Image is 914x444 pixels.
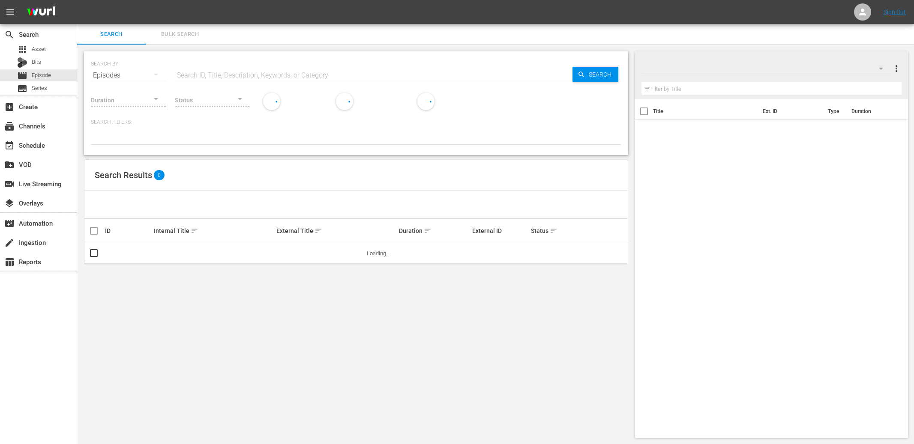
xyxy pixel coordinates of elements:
[5,7,15,17] span: menu
[572,67,618,82] button: Search
[424,227,432,235] span: sort
[82,30,141,39] span: Search
[32,58,41,66] span: Bits
[32,45,46,54] span: Asset
[531,226,577,236] div: Status
[653,99,758,123] th: Title
[4,121,15,131] span: Channels
[315,227,322,235] span: sort
[32,84,47,92] span: Series
[191,227,198,235] span: sort
[4,218,15,229] span: Automation
[550,227,557,235] span: sort
[4,160,15,170] span: VOD
[4,198,15,209] span: Overlays
[32,71,51,80] span: Episode
[884,9,906,15] a: Sign Out
[585,67,618,82] span: Search
[21,2,62,22] img: ans4CAIJ8jUAAAAAAAAAAAAAAAAAAAAAAAAgQb4GAAAAAAAAAAAAAAAAAAAAAAAAJMjXAAAAAAAAAAAAAAAAAAAAAAAAgAT5G...
[91,119,621,126] p: Search Filters:
[276,226,396,236] div: External Title
[399,226,470,236] div: Duration
[17,44,27,54] span: Asset
[17,83,27,94] span: Series
[891,58,902,79] button: more_vert
[891,63,902,74] span: more_vert
[91,63,166,87] div: Episodes
[472,227,528,234] div: External ID
[823,99,846,123] th: Type
[846,99,898,123] th: Duration
[758,99,823,123] th: Ext. ID
[105,227,151,234] div: ID
[4,179,15,189] span: Live Streaming
[17,70,27,80] span: Episode
[17,57,27,68] div: Bits
[4,102,15,112] span: Create
[151,30,209,39] span: Bulk Search
[154,170,165,180] span: 0
[154,226,274,236] div: Internal Title
[4,238,15,248] span: Ingestion
[4,30,15,40] span: Search
[4,257,15,267] span: Reports
[4,140,15,151] span: Schedule
[95,170,152,180] span: Search Results
[367,250,390,256] span: Loading...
